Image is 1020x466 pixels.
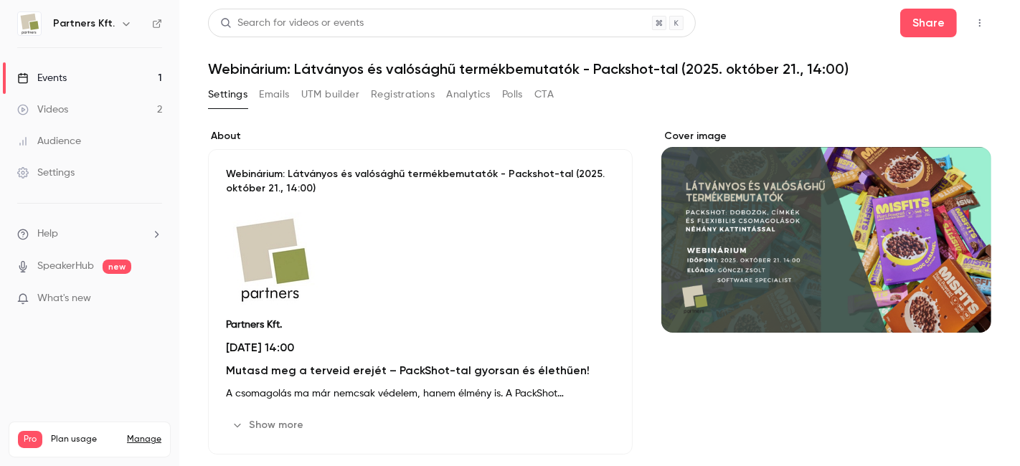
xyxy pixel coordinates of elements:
h6: Partners Kft. [53,16,115,31]
button: Analytics [446,83,491,106]
button: CTA [534,83,554,106]
p: A csomagolás ma már nemcsak védelem, hanem élmény is. A PackShot segítségével , amelyek azonnal m... [226,385,615,402]
h1: Webinárium: Látványos és valósághű termékbemutatók - Packshot-tal (2025. október 21., 14:00) [208,60,991,77]
a: Manage [127,434,161,445]
img: Partners Kft. [18,12,41,35]
label: Cover image [661,129,991,143]
div: Events [17,71,67,85]
div: Videos [17,103,68,117]
span: Plan usage [51,434,118,445]
button: Polls [502,83,523,106]
strong: Partners Kft. [226,320,282,330]
span: What's new [37,291,91,306]
span: Pro [18,431,42,448]
button: Show more [226,414,312,437]
div: Audience [17,134,81,148]
iframe: Noticeable Trigger [145,293,162,305]
h2: Mutasd meg a terveid erejét – PackShot-tal gyorsan és élethűen! [226,362,615,379]
a: SpeakerHub [37,259,94,274]
button: UTM builder [301,83,359,106]
p: Webinárium: Látványos és valósághű termékbemutatók - Packshot-tal (2025. október 21., 14:00) [226,167,615,196]
button: Share [900,9,957,37]
div: Search for videos or events [220,16,364,31]
button: Registrations [371,83,435,106]
button: Emails [259,83,289,106]
label: About [208,129,633,143]
button: Settings [208,83,247,106]
li: help-dropdown-opener [17,227,162,242]
h3: [DATE] 14:00 [226,339,615,356]
section: Cover image [661,129,991,333]
span: Help [37,227,58,242]
span: new [103,260,131,274]
div: Settings [17,166,75,180]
